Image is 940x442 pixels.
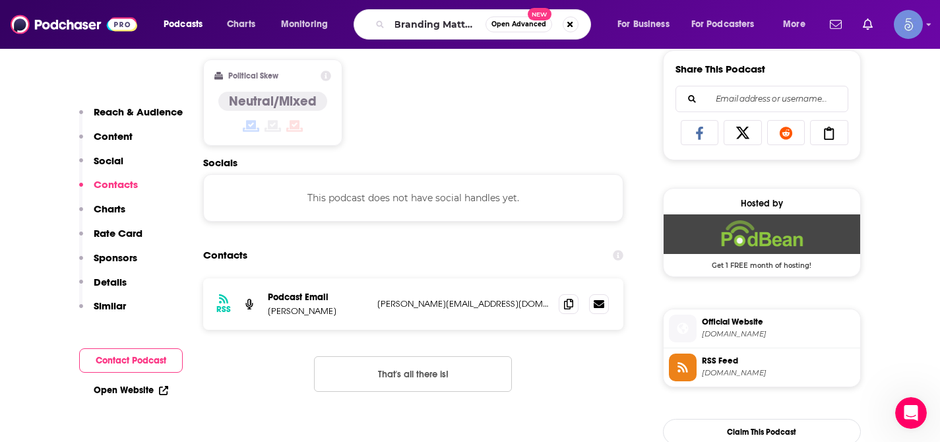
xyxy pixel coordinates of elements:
p: Contacts [94,178,138,191]
p: Details [94,276,127,288]
button: Reach & Audience [79,106,183,130]
span: For Podcasters [691,15,755,34]
span: Logged in as Spiral5-G1 [894,10,923,39]
span: Monitoring [281,15,328,34]
a: Copy Link [810,120,848,145]
p: Reach & Audience [94,106,183,118]
input: Search podcasts, credits, & more... [390,14,486,35]
p: Social [94,154,123,167]
a: Show notifications dropdown [825,13,847,36]
button: Content [79,130,133,154]
span: More [783,15,805,34]
a: RSS Feed[DOMAIN_NAME] [669,354,855,381]
a: Podbean Deal: Get 1 FREE month of hosting! [664,214,860,268]
p: [PERSON_NAME][EMAIL_ADDRESS][DOMAIN_NAME] [377,298,549,309]
button: open menu [154,14,220,35]
span: Get 1 FREE month of hosting! [664,254,860,270]
p: Content [94,130,133,142]
button: open menu [683,14,774,35]
p: Similar [94,300,126,312]
div: Search followers [675,86,848,112]
h2: Socials [203,156,624,169]
button: Contact Podcast [79,348,183,373]
p: Rate Card [94,227,142,239]
h3: RSS [216,304,231,315]
a: Open Website [94,385,168,396]
button: open menu [272,14,345,35]
input: Email address or username... [687,86,837,111]
span: For Business [617,15,670,34]
h4: Neutral/Mixed [229,93,317,110]
iframe: Intercom live chat [895,397,927,429]
img: Podbean Deal: Get 1 FREE month of hosting! [664,214,860,254]
span: Charts [227,15,255,34]
button: Contacts [79,178,138,203]
div: Hosted by [664,198,860,209]
p: Podcast Email [268,292,367,303]
button: Open AdvancedNew [486,16,552,32]
a: Share on X/Twitter [724,120,762,145]
h3: Share This Podcast [675,63,765,75]
a: Share on Reddit [767,120,805,145]
button: Show profile menu [894,10,923,39]
button: open menu [774,14,822,35]
button: Details [79,276,127,300]
button: Social [79,154,123,179]
div: This podcast does not have social handles yet. [203,174,624,222]
span: RSS Feed [702,355,855,367]
p: Charts [94,203,125,215]
a: Official Website[DOMAIN_NAME] [669,315,855,342]
span: feed.podbean.com [702,368,855,378]
button: Sponsors [79,251,137,276]
h2: Political Skew [228,71,278,80]
p: [PERSON_NAME] [268,305,367,317]
button: Similar [79,300,126,324]
a: Share on Facebook [681,120,719,145]
span: roadtolivingwhole.podbean.com [702,329,855,339]
img: Podchaser - Follow, Share and Rate Podcasts [11,12,137,37]
a: Charts [218,14,263,35]
span: Open Advanced [491,21,546,28]
button: open menu [608,14,686,35]
a: Show notifications dropdown [858,13,878,36]
button: Rate Card [79,227,142,251]
h2: Contacts [203,243,247,268]
span: New [528,8,551,20]
p: Sponsors [94,251,137,264]
button: Charts [79,203,125,227]
img: User Profile [894,10,923,39]
span: Official Website [702,316,855,328]
button: Nothing here. [314,356,512,392]
div: Search podcasts, credits, & more... [366,9,604,40]
span: Podcasts [164,15,203,34]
